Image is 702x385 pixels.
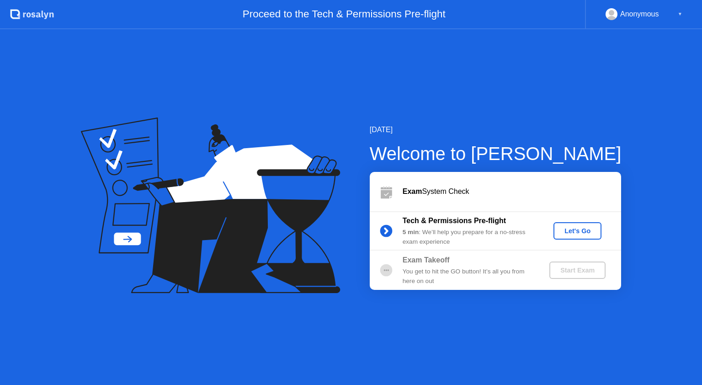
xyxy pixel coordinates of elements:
[620,8,659,20] div: Anonymous
[403,217,506,225] b: Tech & Permissions Pre-flight
[403,228,534,246] div: : We’ll help you prepare for a no-stress exam experience
[403,229,419,235] b: 5 min
[549,262,606,279] button: Start Exam
[370,140,622,167] div: Welcome to [PERSON_NAME]
[553,267,602,274] div: Start Exam
[403,186,621,197] div: System Check
[403,267,534,286] div: You get to hit the GO button! It’s all you from here on out
[403,256,450,264] b: Exam Takeoff
[678,8,682,20] div: ▼
[370,124,622,135] div: [DATE]
[557,227,598,235] div: Let's Go
[403,187,422,195] b: Exam
[553,222,601,240] button: Let's Go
